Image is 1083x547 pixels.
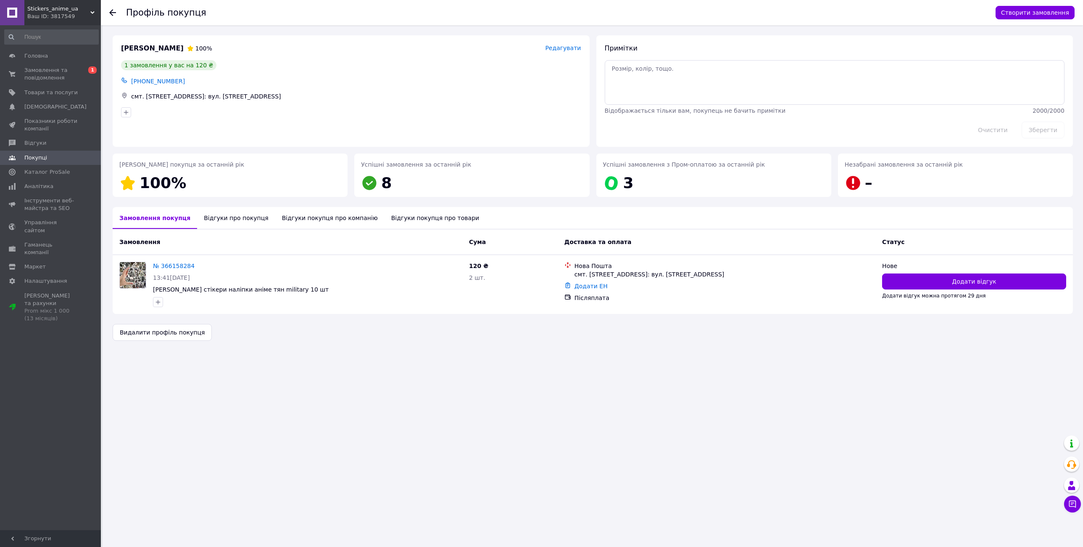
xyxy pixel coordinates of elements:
button: Створити замовлення [996,6,1075,19]
span: Відображається тільки вам, покупець не бачить примітки [605,107,786,114]
span: – [865,174,872,191]
div: Нова Пошта [574,262,875,270]
span: Показники роботи компанії [24,117,78,133]
div: Післяплата [574,294,875,302]
div: Відгуки про покупця [197,207,275,229]
div: Відгуки покупця про товари [385,207,486,229]
span: Успішні замовлення з Пром-оплатою за останній рік [603,161,765,168]
span: Гаманець компанії [24,241,78,256]
span: 3 [623,174,634,191]
span: 100% [140,174,186,191]
button: Чат з покупцем [1064,496,1081,512]
span: Покупці [24,154,47,162]
button: Додати відгук [882,273,1066,289]
span: Додати відгук можна протягом 29 дня [882,293,986,299]
span: Додати відгук [952,277,996,286]
span: Відгуки [24,139,46,147]
span: Примітки [605,44,638,52]
span: Успішні замовлення за останній рік [361,161,471,168]
span: [PHONE_NUMBER] [131,78,185,85]
a: Додати ЕН [574,283,608,289]
div: Відгуки покупця про компанію [275,207,385,229]
span: Налаштування [24,277,67,285]
span: Незабрані замовлення за останній рік [845,161,963,168]
div: 1 замовлення у вас на 120 ₴ [121,60,216,70]
div: Нове [882,262,1066,270]
span: [PERSON_NAME] та рахунки [24,292,78,323]
a: № 366158284 [153,263,195,269]
span: Замовлення [119,239,160,245]
span: 13:41[DATE] [153,274,190,281]
span: 120 ₴ [469,263,488,269]
span: [PERSON_NAME] покупця за останній рік [119,161,244,168]
span: 2 шт. [469,274,485,281]
div: смт. [STREET_ADDRESS]: вул. [STREET_ADDRESS] [574,270,875,279]
div: Повернутися назад [109,8,116,17]
span: Аналітика [24,183,53,190]
span: Маркет [24,263,46,271]
input: Пошук [4,29,99,45]
span: Замовлення та повідомлення [24,66,78,82]
span: Головна [24,52,48,60]
span: Редагувати [545,45,581,51]
h1: Профіль покупця [126,8,206,18]
span: Каталог ProSale [24,168,70,176]
span: 8 [381,174,392,191]
span: Cума [469,239,486,245]
span: Доставка та оплата [564,239,632,245]
span: Товари та послуги [24,89,78,96]
span: Статус [882,239,904,245]
div: Замовлення покупця [113,207,197,229]
span: [PERSON_NAME] [121,44,184,53]
button: Видалити профіль покупця [113,324,212,341]
img: Фото товару [120,262,146,288]
span: Stickers_anime_ua [27,5,90,13]
div: Ваш ID: 3817549 [27,13,101,20]
a: Фото товару [119,262,146,289]
a: [PERSON_NAME] стікери наліпки аніме тян military 10 шт [153,286,329,293]
span: 2000 / 2000 [1033,107,1065,114]
div: Prom мікс 1 000 (13 місяців) [24,307,78,322]
span: Інструменти веб-майстра та SEO [24,197,78,212]
span: [DEMOGRAPHIC_DATA] [24,103,87,111]
div: смт. [STREET_ADDRESS]: вул. [STREET_ADDRESS] [129,90,583,102]
span: 1 [88,66,97,74]
span: 100% [195,45,212,52]
span: Управління сайтом [24,219,78,234]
